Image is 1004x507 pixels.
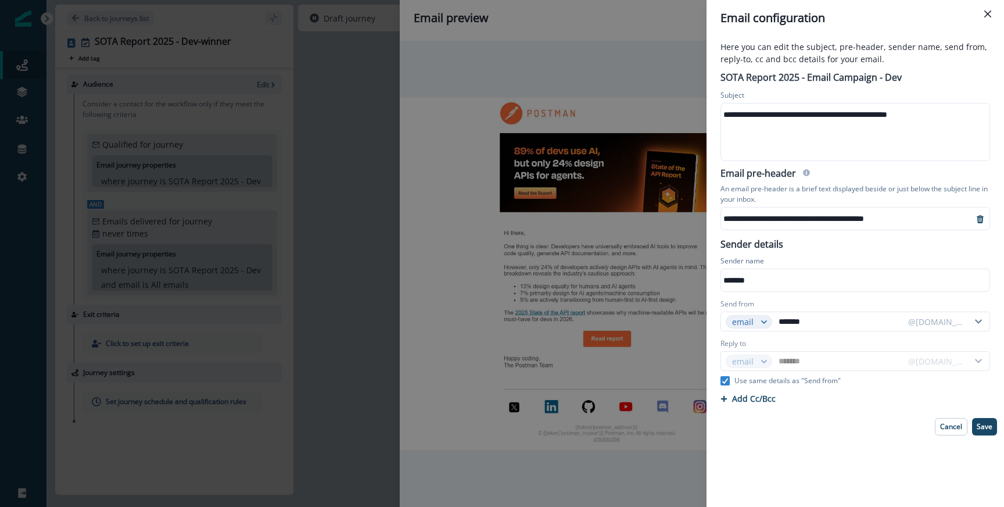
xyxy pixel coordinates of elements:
[940,423,962,431] p: Cancel
[713,235,790,251] p: Sender details
[908,316,964,328] div: @[DOMAIN_NAME]
[720,338,746,349] label: Reply to
[713,65,909,85] h2: SOTA Report 2025 - Email Campaign - Dev
[720,299,754,309] label: Send from
[978,5,997,23] button: Close
[720,9,990,27] div: Email configuration
[720,181,990,207] p: An email pre-header is a brief text displayed beside or just below the subject line in your inbox.
[972,418,997,435] button: Save
[720,256,764,269] p: Sender name
[935,418,967,435] button: Cancel
[720,90,744,103] p: Subject
[976,215,985,224] svg: remove-preheader
[720,393,776,404] button: Add Cc/Bcc
[732,316,755,328] div: email
[977,423,992,431] p: Save
[720,168,796,181] h2: Email pre-header
[734,376,841,386] p: Use same details as "Send from"
[713,41,997,65] p: Here you can edit the subject, pre-header, sender name, send from, reply-to, cc and bcc details f...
